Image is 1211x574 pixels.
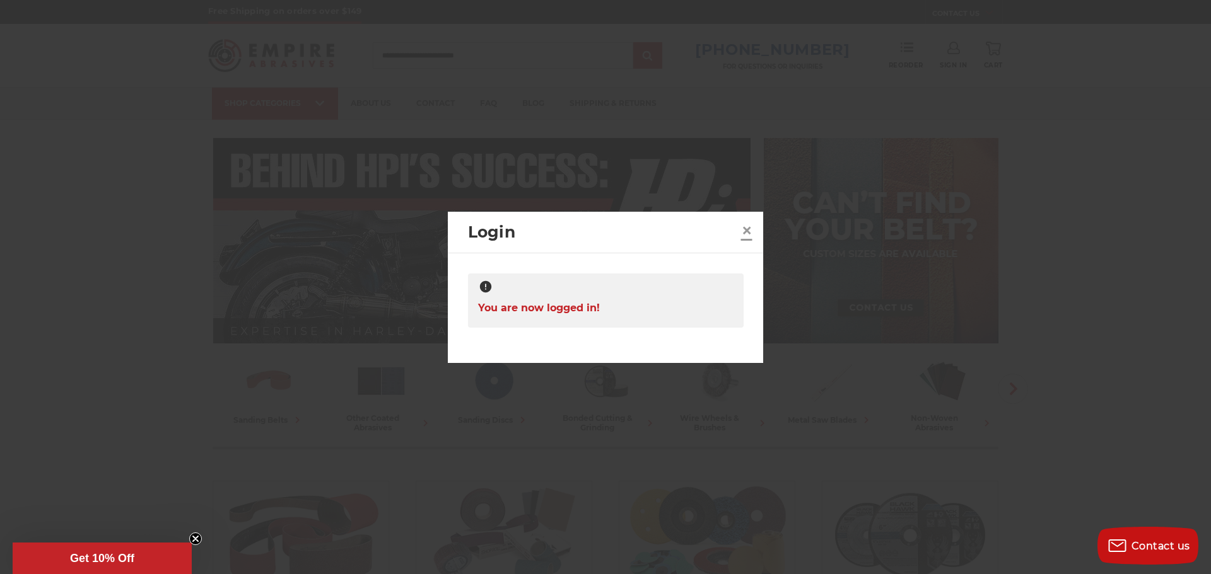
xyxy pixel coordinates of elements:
button: Contact us [1097,527,1198,565]
span: Contact us [1132,540,1190,552]
a: Close [737,221,757,241]
span: Get 10% Off [70,552,134,565]
button: Close teaser [189,532,202,545]
h2: Login [468,221,737,244]
div: Get 10% OffClose teaser [13,542,192,574]
span: × [741,218,752,243]
span: You are now logged in! [478,296,600,320]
